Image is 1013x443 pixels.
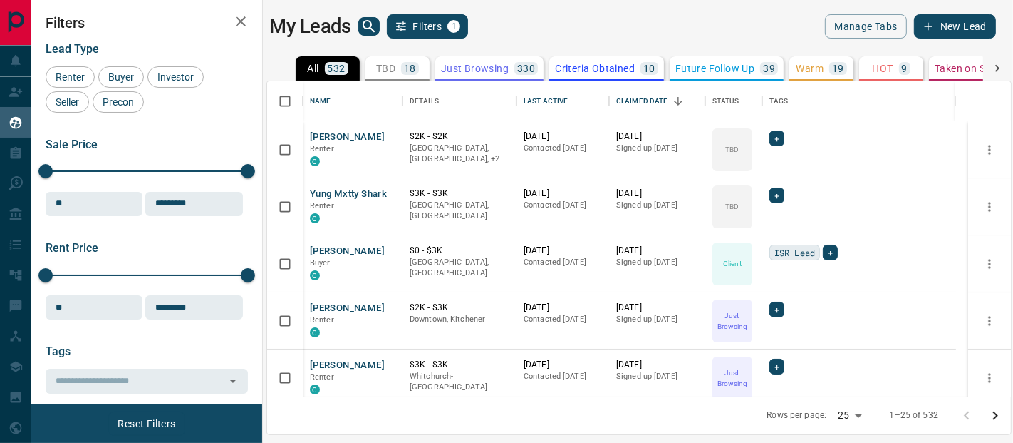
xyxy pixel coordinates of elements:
[981,402,1009,430] button: Go to next page
[524,371,602,382] p: Contacted [DATE]
[979,253,1000,275] button: more
[609,81,705,121] div: Claimed Date
[93,91,144,113] div: Precon
[769,81,789,121] div: Tags
[46,241,98,255] span: Rent Price
[376,63,395,73] p: TBD
[714,367,751,389] p: Just Browsing
[410,81,439,121] div: Details
[46,14,248,31] h2: Filters
[769,131,784,146] div: +
[979,196,1000,218] button: more
[410,143,509,165] p: East York, Toronto
[310,327,320,337] div: condos.ca
[616,257,698,268] p: Signed up [DATE]
[310,213,320,223] div: condos.ca
[555,63,635,73] p: Criteria Obtained
[310,201,334,210] span: Renter
[402,81,516,121] div: Details
[410,371,509,393] p: Whitchurch-[GEOGRAPHIC_DATA]
[832,63,844,73] p: 19
[769,188,784,203] div: +
[825,14,906,39] button: Manage Tabs
[524,81,568,121] div: Last Active
[410,200,509,222] p: [GEOGRAPHIC_DATA], [GEOGRAPHIC_DATA]
[46,66,95,88] div: Renter
[310,372,334,382] span: Renter
[108,412,185,436] button: Reset Filters
[410,314,509,325] p: Downtown, Kitchener
[46,91,89,113] div: Seller
[269,15,351,38] h1: My Leads
[410,245,509,257] p: $0 - $3K
[705,81,762,121] div: Status
[774,245,815,260] span: ISR Lead
[774,360,779,374] span: +
[616,131,698,143] p: [DATE]
[668,91,688,111] button: Sort
[410,359,509,371] p: $3K - $3K
[310,359,385,372] button: [PERSON_NAME]
[714,310,751,332] p: Just Browsing
[823,245,838,260] div: +
[616,245,698,257] p: [DATE]
[643,63,655,73] p: 10
[358,17,380,36] button: search button
[310,131,385,144] button: [PERSON_NAME]
[712,81,739,121] div: Status
[524,188,602,200] p: [DATE]
[441,63,509,73] p: Just Browsing
[725,144,739,155] p: TBD
[769,359,784,375] div: +
[979,367,1000,389] button: more
[410,131,509,143] p: $2K - $2K
[307,63,318,73] p: All
[310,258,331,268] span: Buyer
[832,405,866,426] div: 25
[516,81,609,121] div: Last Active
[46,42,99,56] span: Lead Type
[98,96,139,108] span: Precon
[310,270,320,280] div: condos.ca
[616,314,698,325] p: Signed up [DATE]
[767,409,827,422] p: Rows per page:
[310,385,320,394] div: condos.ca
[524,245,602,257] p: [DATE]
[98,66,144,88] div: Buyer
[51,96,84,108] span: Seller
[310,302,385,315] button: [PERSON_NAME]
[774,302,779,317] span: +
[675,63,754,73] p: Future Follow Up
[616,371,698,382] p: Signed up [DATE]
[914,14,996,39] button: New Lead
[410,257,509,279] p: [GEOGRAPHIC_DATA], [GEOGRAPHIC_DATA]
[310,315,334,325] span: Renter
[616,81,668,121] div: Claimed Date
[872,63,893,73] p: HOT
[616,302,698,314] p: [DATE]
[723,258,742,269] p: Client
[310,144,334,153] span: Renter
[147,66,204,88] div: Investor
[616,359,698,371] p: [DATE]
[763,63,775,73] p: 39
[410,188,509,200] p: $3K - $3K
[828,245,833,260] span: +
[51,71,90,83] span: Renter
[223,371,243,391] button: Open
[449,21,459,31] span: 1
[46,345,71,358] span: Tags
[796,63,824,73] p: Warm
[979,139,1000,161] button: more
[524,200,602,211] p: Contacted [DATE]
[769,302,784,317] div: +
[890,409,938,422] p: 1–25 of 532
[46,138,98,151] span: Sale Price
[616,143,698,154] p: Signed up [DATE]
[616,188,698,200] p: [DATE]
[524,131,602,143] p: [DATE]
[310,245,385,258] button: [PERSON_NAME]
[725,201,739,212] p: TBD
[524,314,602,325] p: Contacted [DATE]
[303,81,402,121] div: Name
